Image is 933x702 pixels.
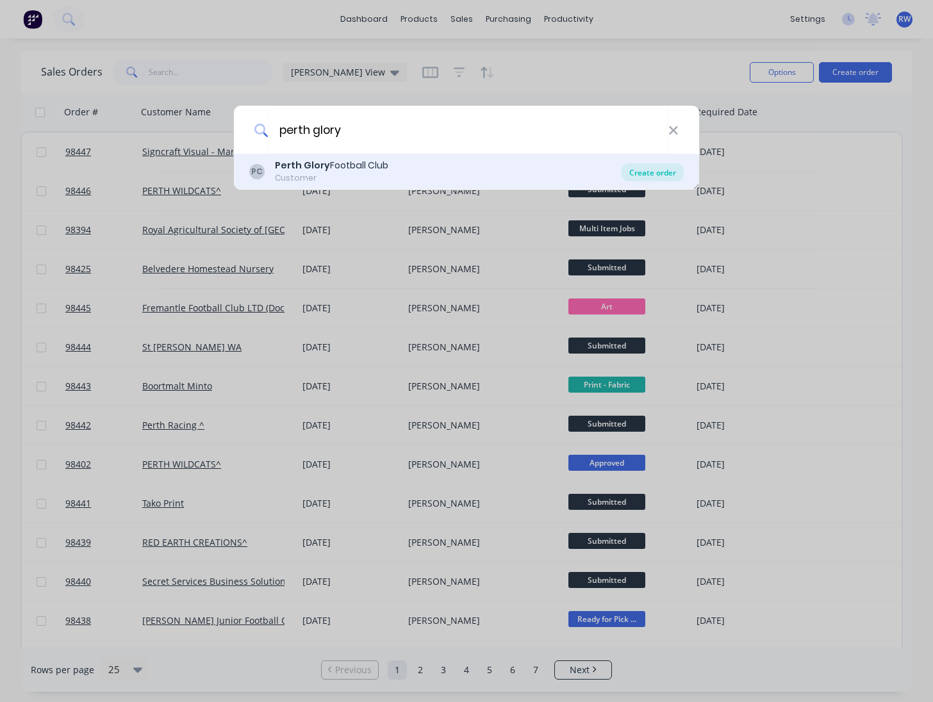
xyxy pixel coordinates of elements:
[275,159,330,172] b: Perth Glory
[268,106,668,154] input: Enter a customer name to create a new order...
[249,164,265,179] div: PC
[275,172,388,184] div: Customer
[622,163,684,181] div: Create order
[275,159,388,172] div: Football Club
